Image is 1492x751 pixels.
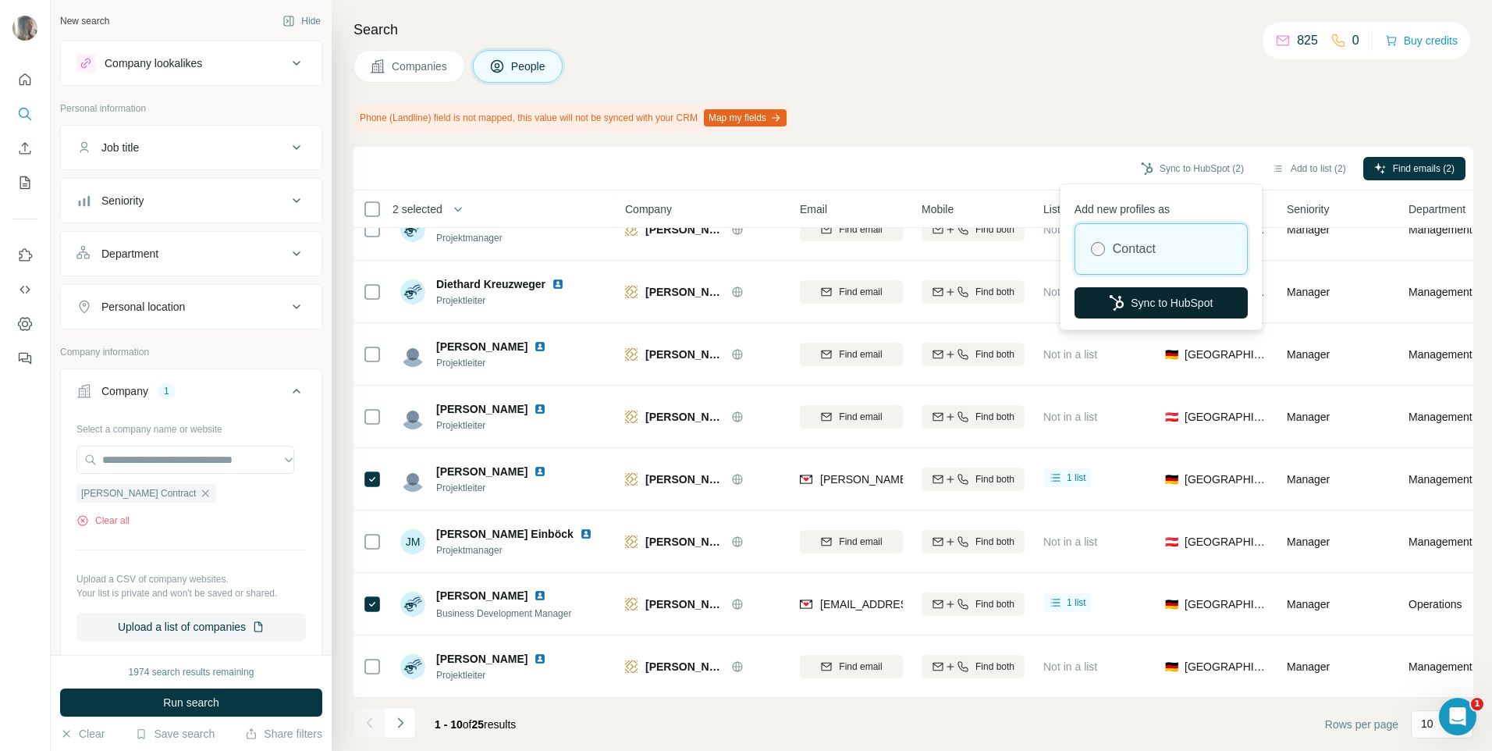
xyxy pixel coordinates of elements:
[76,586,306,600] p: Your list is private and won't be saved or shared.
[625,598,638,610] img: Logo of Bachhuber Contract
[1409,659,1472,674] span: Management
[436,276,545,292] span: Diethard Kreuzweger
[511,59,547,74] span: People
[1185,596,1268,612] span: [GEOGRAPHIC_DATA]
[1409,201,1465,217] span: Department
[800,655,903,678] button: Find email
[625,536,638,548] img: Logo of Bachhuber Contract
[436,231,552,245] span: Projektmanager
[922,343,1025,366] button: Find both
[975,410,1014,424] span: Find both
[1165,596,1178,612] span: 🇩🇪
[975,222,1014,237] span: Find both
[393,201,442,217] span: 2 selected
[436,401,528,417] span: [PERSON_NAME]
[1287,223,1330,236] span: Manager
[1471,698,1483,710] span: 1
[1261,157,1357,180] button: Add to list (2)
[1287,660,1330,673] span: Manager
[12,16,37,41] img: Avatar
[820,598,1095,610] span: [EMAIL_ADDRESS][PERSON_NAME][DOMAIN_NAME]
[12,241,37,269] button: Use Surfe on LinkedIn
[392,59,449,74] span: Companies
[76,572,306,586] p: Upload a CSV of company websites.
[385,707,416,739] button: Navigate to next page
[129,665,254,679] div: 1974 search results remaining
[163,695,219,710] span: Run search
[436,464,528,479] span: [PERSON_NAME]
[1409,284,1472,300] span: Management
[1439,698,1476,735] iframe: Intercom live chat
[1043,536,1097,548] span: Not in a list
[1043,223,1097,236] span: Not in a list
[1185,347,1268,362] span: [GEOGRAPHIC_DATA]
[1043,286,1097,298] span: Not in a list
[645,534,723,550] span: [PERSON_NAME] Contract
[1075,287,1248,319] button: Sync to HubSpot
[1287,473,1330,486] span: Manager
[800,201,827,217] span: Email
[1421,716,1433,731] p: 10
[839,535,882,549] span: Find email
[61,288,321,326] button: Personal location
[1287,411,1330,423] span: Manager
[463,718,472,731] span: of
[534,465,546,478] img: LinkedIn logo
[975,535,1014,549] span: Find both
[400,529,425,554] div: JM
[820,473,1185,486] span: [PERSON_NAME][EMAIL_ADDRESS][PERSON_NAME][DOMAIN_NAME]
[1352,31,1359,50] p: 0
[645,284,723,300] span: [PERSON_NAME] Contract
[1165,659,1178,674] span: 🇩🇪
[1409,596,1462,612] span: Operations
[12,276,37,304] button: Use Surfe API
[625,201,672,217] span: Company
[839,410,882,424] span: Find email
[61,129,321,166] button: Job title
[76,514,130,528] button: Clear all
[1363,157,1465,180] button: Find emails (2)
[400,217,425,242] img: Avatar
[800,530,903,553] button: Find email
[1185,472,1268,487] span: [GEOGRAPHIC_DATA]
[76,613,306,641] button: Upload a list of companies
[435,718,516,731] span: results
[1185,659,1268,674] span: [GEOGRAPHIC_DATA]
[1113,240,1156,258] label: Contact
[1165,409,1178,425] span: 🇦🇹
[839,347,882,361] span: Find email
[534,653,546,665] img: LinkedIn logo
[76,416,306,436] div: Select a company name or website
[1409,222,1472,237] span: Management
[645,596,723,612] span: [PERSON_NAME] Contract
[400,467,425,492] img: Avatar
[436,526,574,542] span: [PERSON_NAME] Einböck
[1297,31,1318,50] p: 825
[645,222,723,237] span: [PERSON_NAME] Contract
[922,405,1025,429] button: Find both
[1393,162,1455,176] span: Find emails (2)
[472,718,485,731] span: 25
[400,279,425,304] img: Avatar
[353,105,790,131] div: Phone (Landline) field is not mapped, this value will not be synced with your CRM
[135,726,215,742] button: Save search
[1287,598,1330,610] span: Manager
[105,55,202,71] div: Company lookalikes
[60,345,322,359] p: Company information
[61,235,321,272] button: Department
[1325,717,1398,732] span: Rows per page
[800,280,903,304] button: Find email
[839,660,882,674] span: Find email
[800,343,903,366] button: Find email
[12,134,37,162] button: Enrich CSV
[61,44,321,82] button: Company lookalikes
[922,593,1025,616] button: Find both
[800,218,903,241] button: Find email
[1067,471,1086,485] span: 1 list
[436,481,552,495] span: Projektleiter
[60,689,322,717] button: Run search
[800,405,903,429] button: Find email
[436,418,552,432] span: Projektleiter
[645,409,723,425] span: [PERSON_NAME] Contract
[922,655,1025,678] button: Find both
